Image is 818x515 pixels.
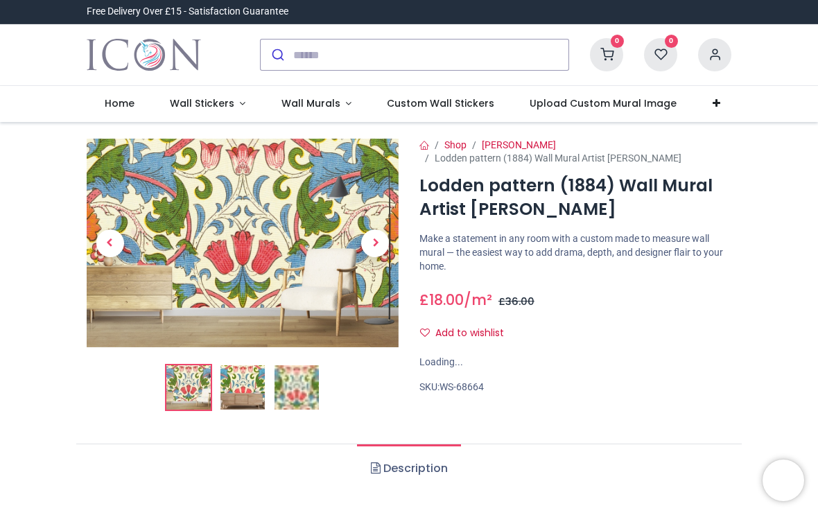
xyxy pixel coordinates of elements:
img: WS-68664-02 [220,365,265,410]
span: Home [105,96,134,110]
iframe: Brevo live chat [763,460,804,501]
span: 36.00 [505,295,534,308]
a: Logo of Icon Wall Stickers [87,35,201,74]
p: Make a statement in any room with a custom made to measure wall mural — the easiest way to add dr... [419,232,731,273]
a: [PERSON_NAME] [482,139,556,150]
div: SKU: [419,381,731,394]
span: £ [498,295,534,308]
h1: Lodden pattern (1884) Wall Mural Artist [PERSON_NAME] [419,174,731,222]
a: Previous [87,170,134,316]
sup: 0 [611,35,624,48]
div: Loading... [419,356,731,369]
div: Free Delivery Over £15 - Satisfaction Guarantee [87,5,288,19]
span: Next [361,229,389,256]
span: Wall Murals [281,96,340,110]
button: Add to wishlistAdd to wishlist [419,322,516,345]
a: Next [352,170,399,316]
iframe: Customer reviews powered by Trustpilot [440,5,731,19]
img: Icon Wall Stickers [87,35,201,74]
button: Submit [261,40,293,70]
a: Wall Murals [263,86,369,122]
span: 18.00 [429,290,464,310]
span: Previous [96,229,124,256]
img: Lodden pattern (1884) Wall Mural Artist William Morris [87,139,399,347]
a: Shop [444,139,467,150]
a: Wall Stickers [152,86,263,122]
span: Custom Wall Stickers [387,96,494,110]
img: WS-68664-03 [275,365,319,410]
a: 0 [644,49,677,60]
i: Add to wishlist [420,328,430,338]
span: WS-68664 [440,381,484,392]
span: Lodden pattern (1884) Wall Mural Artist [PERSON_NAME] [435,152,681,164]
a: Description [357,444,460,493]
span: Wall Stickers [170,96,234,110]
sup: 0 [665,35,678,48]
span: Upload Custom Mural Image [530,96,677,110]
span: /m² [464,290,492,310]
a: 0 [590,49,623,60]
img: Lodden pattern (1884) Wall Mural Artist William Morris [166,365,211,410]
span: £ [419,290,464,310]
